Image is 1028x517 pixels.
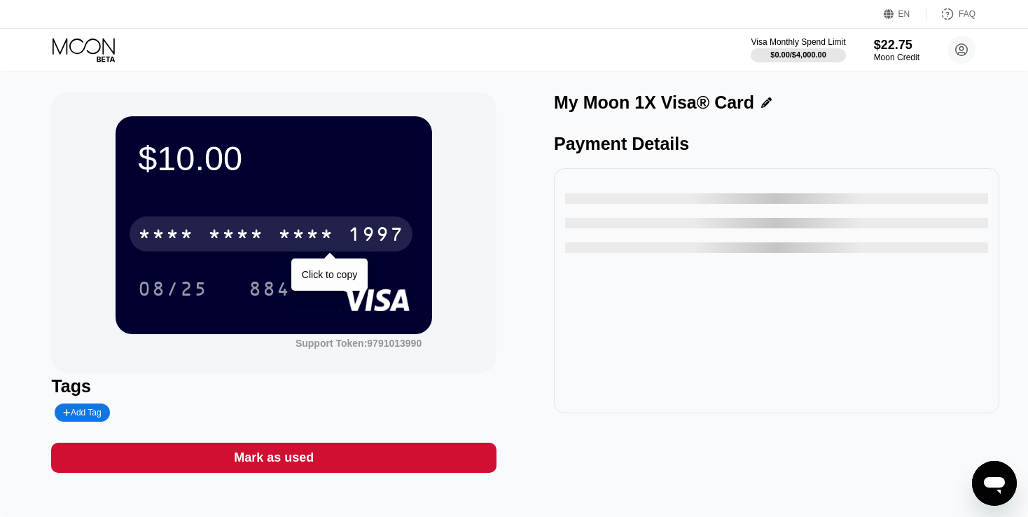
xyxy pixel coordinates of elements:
[296,338,422,349] div: Support Token:9791013990
[63,408,101,418] div: Add Tag
[234,450,314,466] div: Mark as used
[51,376,496,397] div: Tags
[51,443,496,473] div: Mark as used
[884,7,926,21] div: EN
[972,461,1017,506] iframe: Button to launch messaging window
[138,139,410,178] div: $10.00
[127,271,218,306] div: 08/25
[296,338,422,349] div: Support Token: 9791013990
[249,280,291,302] div: 884
[959,9,975,19] div: FAQ
[770,50,826,59] div: $0.00 / $4,000.00
[554,134,999,154] div: Payment Details
[554,92,754,113] div: My Moon 1X Visa® Card
[751,37,845,62] div: Visa Monthly Spend Limit$0.00/$4,000.00
[874,38,919,62] div: $22.75Moon Credit
[751,37,845,47] div: Visa Monthly Spend Limit
[874,38,919,53] div: $22.75
[898,9,910,19] div: EN
[302,269,357,280] div: Click to copy
[348,225,404,247] div: 1997
[238,271,301,306] div: 884
[138,280,208,302] div: 08/25
[926,7,975,21] div: FAQ
[874,53,919,62] div: Moon Credit
[55,404,109,422] div: Add Tag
